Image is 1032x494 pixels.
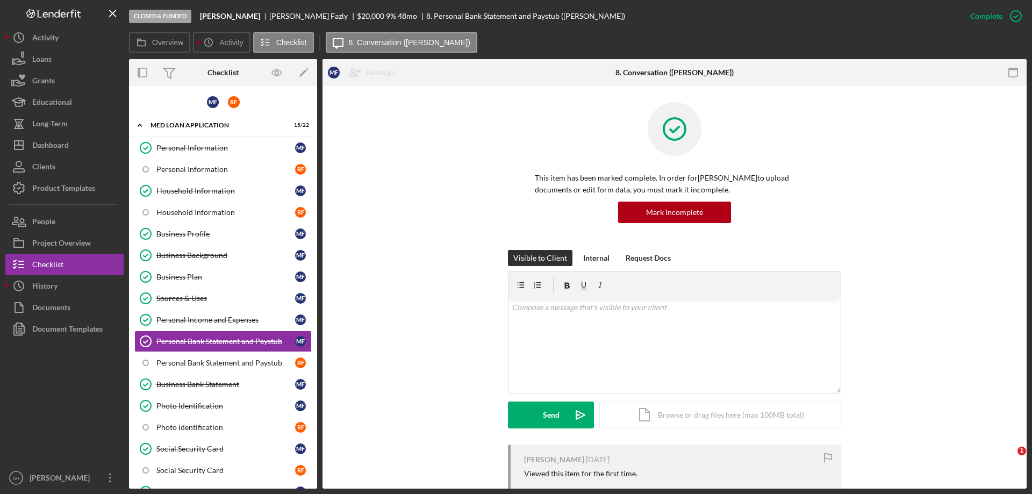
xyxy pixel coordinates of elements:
div: R F [295,422,306,433]
div: M F [295,185,306,196]
a: Personal InformationRF [134,159,312,180]
a: Social Security CardRF [134,460,312,481]
label: Activity [219,38,243,47]
div: Product Templates [32,177,95,202]
a: Personal InformationMF [134,137,312,159]
div: 15 / 22 [290,122,309,128]
div: [PERSON_NAME] [524,455,584,464]
div: M F [295,443,306,454]
a: Business PlanMF [134,266,312,288]
a: Household InformationMF [134,180,312,202]
div: Personal Information [156,144,295,152]
label: Checklist [276,38,307,47]
div: Document Templates [32,318,103,342]
div: R F [295,207,306,218]
label: Overview [152,38,183,47]
div: Business Profile [156,230,295,238]
div: Personal Income and Expenses [156,316,295,324]
button: Project Overview [5,232,124,254]
div: M F [295,400,306,411]
a: Educational [5,91,124,113]
button: 8. Conversation ([PERSON_NAME]) [326,32,477,53]
div: R F [295,465,306,476]
time: 2025-06-27 04:19 [586,455,610,464]
div: M F [295,142,306,153]
p: This item has been marked complete. In order for [PERSON_NAME] to upload documents or edit form d... [535,172,814,196]
div: Sources & Uses [156,294,295,303]
a: Sources & UsesMF [134,288,312,309]
div: Personal Bank Statement and Paystub [156,337,295,346]
div: M F [295,228,306,239]
div: 48 mo [398,12,417,20]
div: 8. Personal Bank Statement and Paystub ([PERSON_NAME]) [426,12,625,20]
button: Internal [578,250,615,266]
div: Business Background [156,251,295,260]
div: M F [295,336,306,347]
div: Project Overview [32,232,91,256]
div: Photo Identification [156,402,295,410]
button: SR[PERSON_NAME] [5,467,124,489]
div: [PERSON_NAME] [27,467,97,491]
div: M F [295,314,306,325]
a: Photo IdentificationMF [134,395,312,417]
a: Long-Term [5,113,124,134]
div: M F [295,250,306,261]
div: Social Security Card [156,466,295,475]
a: Business BackgroundMF [134,245,312,266]
a: Household InformationRF [134,202,312,223]
button: Dashboard [5,134,124,156]
button: Clients [5,156,124,177]
div: Household Information [156,208,295,217]
div: Educational [32,91,72,116]
div: Grants [32,70,55,94]
button: History [5,275,124,297]
div: Personal Information [156,165,295,174]
a: Activity [5,27,124,48]
div: Checklist [207,68,239,77]
div: MED Loan Application [150,122,282,128]
button: Mark Incomplete [618,202,731,223]
div: M F [295,271,306,282]
button: Overview [129,32,190,53]
b: [PERSON_NAME] [200,12,260,20]
a: Product Templates [5,177,124,199]
a: Documents [5,297,124,318]
div: 8. Conversation ([PERSON_NAME]) [615,68,734,77]
div: M F [295,379,306,390]
button: Checklist [5,254,124,275]
div: Household Information [156,187,295,195]
div: M F [328,67,340,78]
button: Request Docs [620,250,676,266]
a: Personal Bank Statement and PaystubRF [134,352,312,374]
div: Business Plan [156,273,295,281]
div: 9 % [386,12,396,20]
button: Loans [5,48,124,70]
a: People [5,211,124,232]
div: R F [295,357,306,368]
div: Closed & Funded [129,10,191,23]
div: Checklist [32,254,63,278]
div: Viewed this item for the first time. [524,469,637,478]
div: Activity [32,27,59,51]
div: Loans [32,48,52,73]
div: Dashboard [32,134,69,159]
button: Document Templates [5,318,124,340]
a: Personal Bank Statement and PaystubMF [134,331,312,352]
iframe: Intercom live chat [995,447,1021,472]
div: Reassign [367,62,396,83]
div: Internal [583,250,610,266]
div: Mark Incomplete [646,202,703,223]
div: $20,000 [357,12,384,20]
div: [PERSON_NAME] Fazly [269,12,357,20]
a: Business Bank StatementMF [134,374,312,395]
text: SR [12,475,19,481]
div: Business Bank Statement [156,380,295,389]
div: History [32,275,58,299]
a: Photo IdentificationRF [134,417,312,438]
